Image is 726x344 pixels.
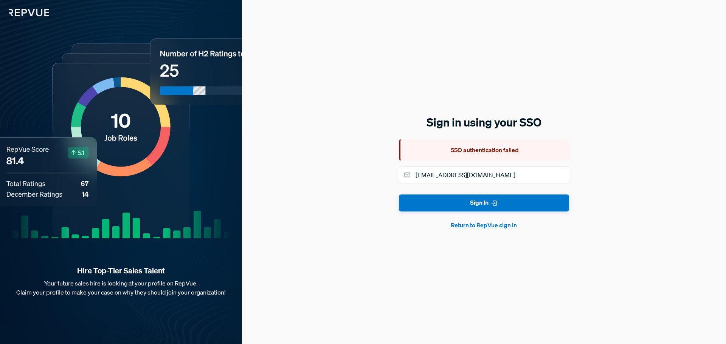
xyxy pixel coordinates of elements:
[12,279,230,297] p: Your future sales hire is looking at your profile on RepVue. Claim your profile to make your case...
[399,114,569,130] h5: Sign in using your SSO
[399,194,569,211] button: Sign In
[399,167,569,183] input: Email address
[12,266,230,276] strong: Hire Top-Tier Sales Talent
[399,139,569,160] div: SSO authentication failed
[399,221,569,230] button: Return to RepVue sign in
